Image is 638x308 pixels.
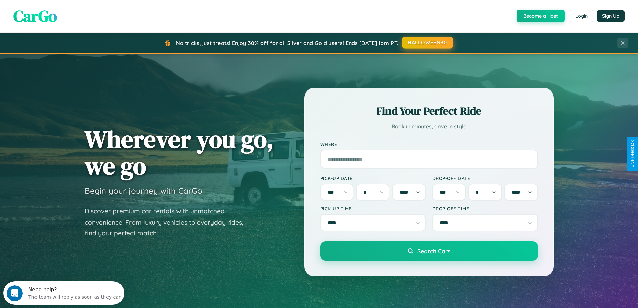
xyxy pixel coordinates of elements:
[402,37,453,49] button: HALLOWEEN30
[597,10,625,22] button: Sign Up
[3,3,125,21] div: Open Intercom Messenger
[13,5,57,27] span: CarGo
[176,40,398,46] span: No tricks, just treats! Enjoy 30% off for all Silver and Gold users! Ends [DATE] 1pm PT.
[570,10,593,22] button: Login
[320,141,538,147] label: Where
[432,206,538,211] label: Drop-off Time
[417,247,450,255] span: Search Cars
[320,206,426,211] label: Pick-up Time
[7,285,23,301] iframe: Intercom live chat
[85,126,274,179] h1: Wherever you go, we go
[432,175,538,181] label: Drop-off Date
[25,11,118,18] div: The team will reply as soon as they can
[85,186,202,196] h3: Begin your journey with CarGo
[320,241,538,261] button: Search Cars
[630,140,635,168] div: Give Feedback
[320,122,538,131] p: Book in minutes, drive in style
[320,175,426,181] label: Pick-up Date
[517,10,565,22] button: Become a Host
[85,206,252,239] p: Discover premium car rentals with unmatched convenience. From luxury vehicles to everyday rides, ...
[25,6,118,11] div: Need help?
[3,281,124,305] iframe: Intercom live chat discovery launcher
[320,104,538,118] h2: Find Your Perfect Ride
